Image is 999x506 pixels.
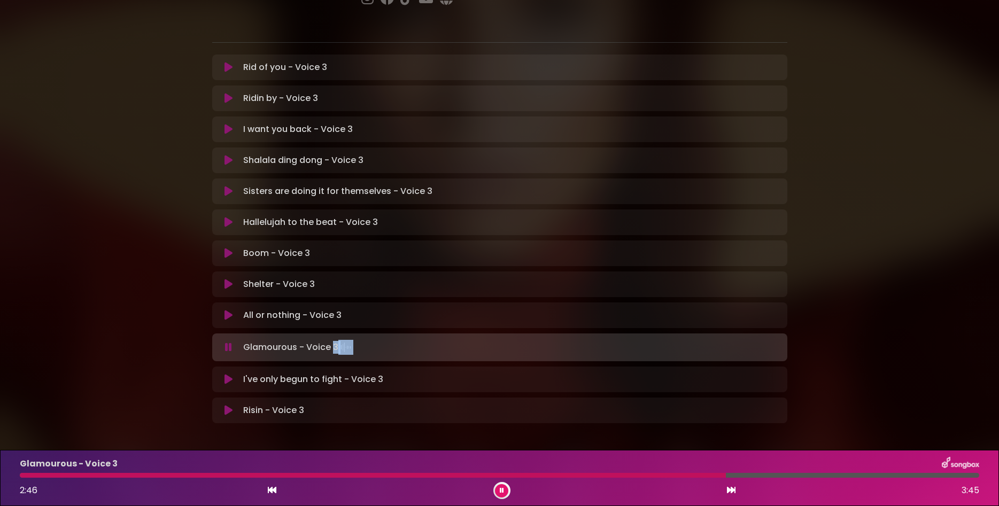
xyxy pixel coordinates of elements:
p: Ridin by - Voice 3 [243,92,318,105]
p: I want you back - Voice 3 [243,123,353,136]
p: I've only begun to fight - Voice 3 [243,373,383,386]
p: Risin - Voice 3 [243,404,304,417]
p: All or nothing - Voice 3 [243,309,342,322]
img: waveform4.gif [338,340,353,355]
p: Glamourous - Voice 3 [20,457,118,470]
p: Sisters are doing it for themselves - Voice 3 [243,185,432,198]
p: Shalala ding dong - Voice 3 [243,154,363,167]
p: Hallelujah to the beat - Voice 3 [243,216,378,229]
img: songbox-logo-white.png [942,457,979,471]
p: Rid of you - Voice 3 [243,61,327,74]
p: Boom - Voice 3 [243,247,310,260]
p: Shelter - Voice 3 [243,278,315,291]
p: Glamourous - Voice 3 [243,340,353,355]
